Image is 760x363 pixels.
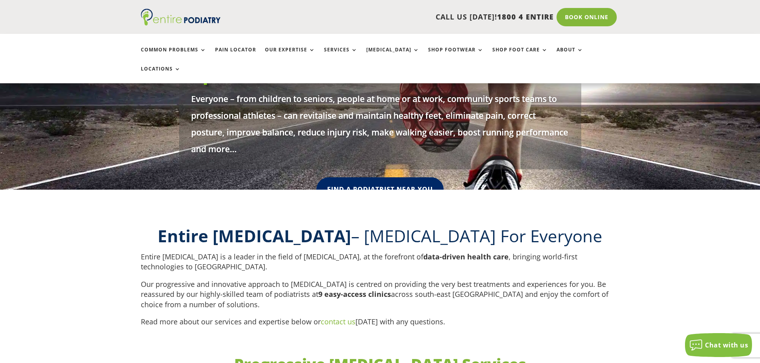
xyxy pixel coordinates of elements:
[557,47,583,64] a: About
[324,47,357,64] a: Services
[141,9,221,26] img: logo (1)
[265,47,315,64] a: Our Expertise
[141,317,620,334] p: Read more about our services and expertise below or [DATE] with any questions.
[141,66,181,83] a: Locations
[191,90,569,157] p: Everyone – from children to seniors, people at home or at work, community sports teams to profess...
[321,317,355,326] a: contact us
[251,12,554,22] p: CALL US [DATE]!
[141,224,620,252] h2: – [MEDICAL_DATA] For Everyone
[215,47,256,64] a: Pain Locator
[705,341,748,349] span: Chat with us
[141,252,620,279] p: Entire [MEDICAL_DATA] is a leader in the field of [MEDICAL_DATA], at the forefront of , bringing ...
[428,47,484,64] a: Shop Footwear
[685,333,752,357] button: Chat with us
[141,47,206,64] a: Common Problems
[141,279,620,317] p: Our progressive and innovative approach to [MEDICAL_DATA] is centred on providing the very best t...
[492,47,548,64] a: Shop Foot Care
[141,19,221,27] a: Entire Podiatry
[423,252,509,261] strong: data-driven health care
[497,12,554,22] span: 1800 4 ENTIRE
[191,1,540,86] a: South-[GEOGRAPHIC_DATA]'s Foot, Ankle & [MEDICAL_DATA] Health Specialists
[366,47,419,64] a: [MEDICAL_DATA]
[557,8,617,26] a: Book Online
[158,224,351,247] b: Entire [MEDICAL_DATA]
[316,177,444,202] a: Find A Podiatrist Near You
[318,289,391,299] strong: 9 easy-access clinics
